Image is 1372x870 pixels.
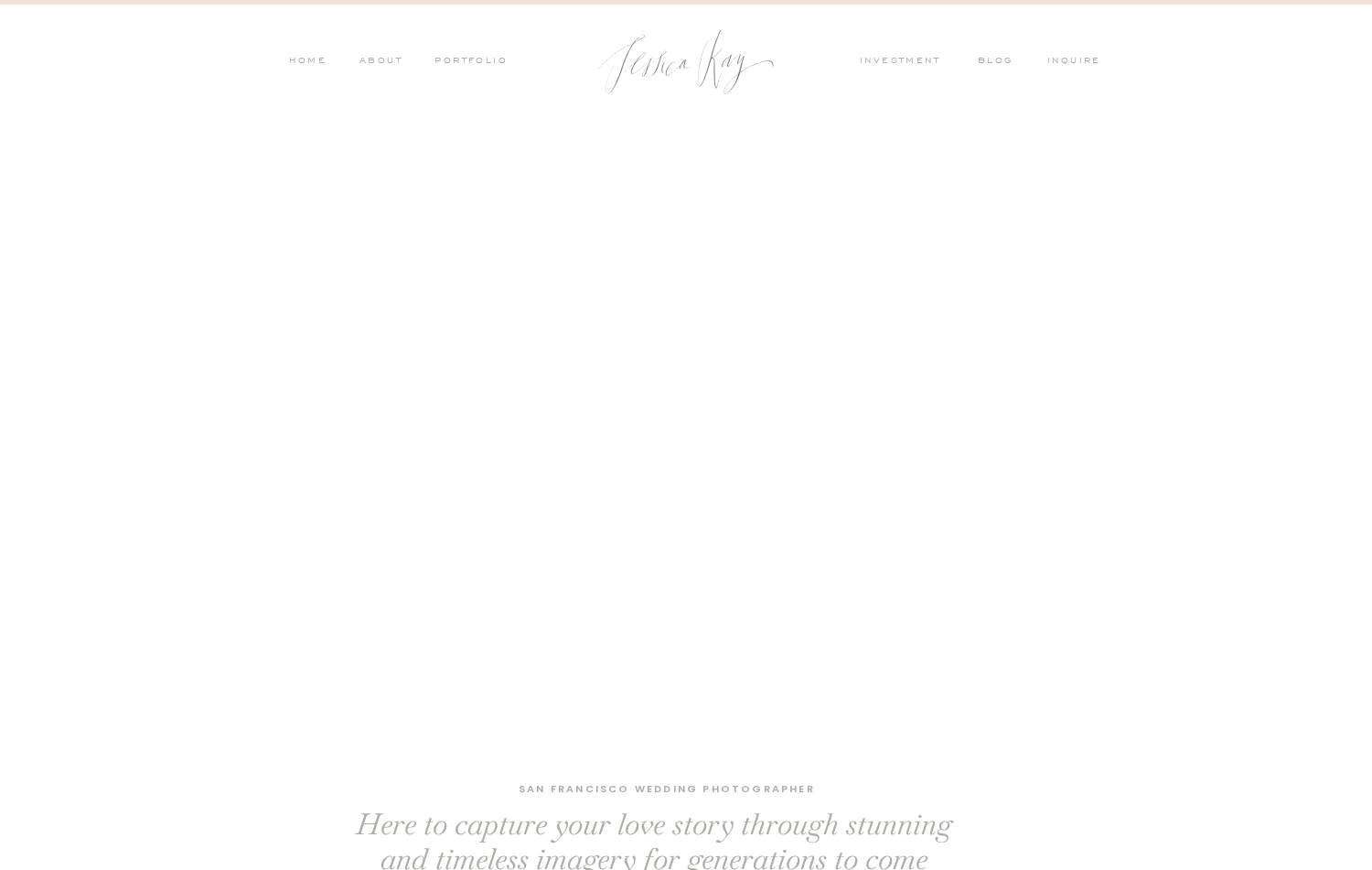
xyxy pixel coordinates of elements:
a: HOME [288,54,327,70]
h1: San Francisco wedding photographer [446,780,887,800]
a: PORTFOLIO [432,54,508,70]
a: blog [978,54,1025,70]
h2: Here to capture your love story through stunning and timeless imagery for generations to come [346,807,961,870]
a: investment [860,54,949,70]
a: inquire [1047,54,1109,70]
a: ABOUT [355,54,402,70]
